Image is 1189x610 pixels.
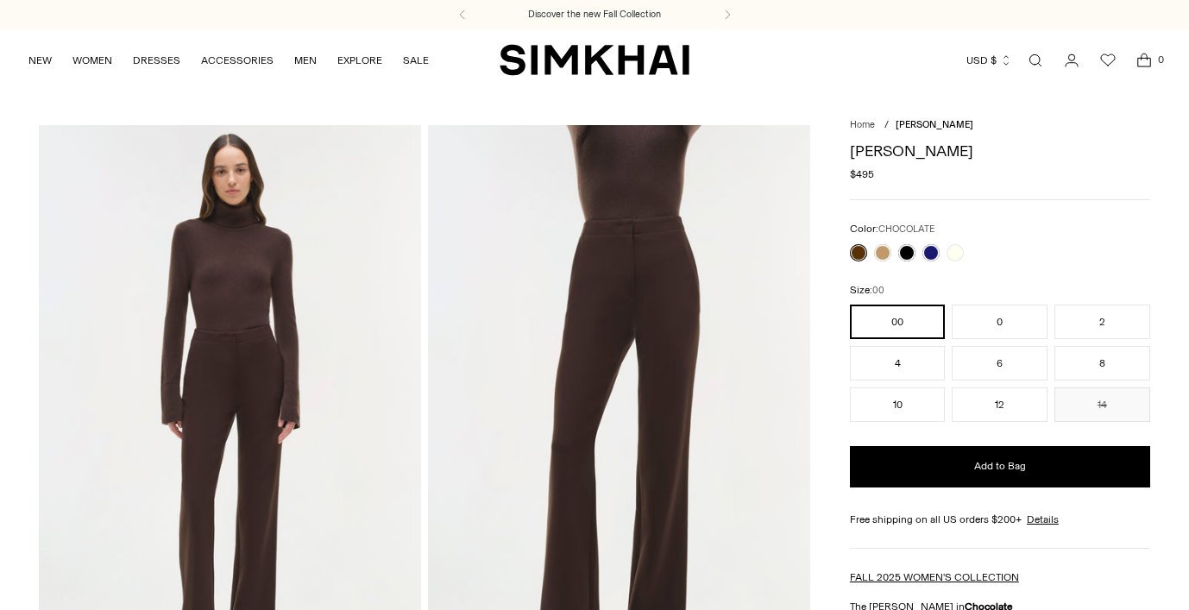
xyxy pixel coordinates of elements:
a: WOMEN [72,41,112,79]
a: DRESSES [133,41,180,79]
div: Free shipping on all US orders $200+ [850,512,1150,527]
button: Add to Bag [850,446,1150,487]
label: Size: [850,282,884,299]
button: 0 [952,305,1047,339]
a: Wishlist [1091,43,1125,78]
a: ACCESSORIES [201,41,274,79]
button: USD $ [966,41,1012,79]
a: Go to the account page [1054,43,1089,78]
a: FALL 2025 WOMEN'S COLLECTION [850,571,1019,583]
span: [PERSON_NAME] [896,119,973,130]
button: 4 [850,346,946,380]
span: Add to Bag [974,459,1026,474]
nav: breadcrumbs [850,118,1150,133]
a: Home [850,119,875,130]
button: 2 [1054,305,1150,339]
a: SIMKHAI [500,43,689,77]
span: 00 [872,285,884,296]
a: SALE [403,41,429,79]
a: Open cart modal [1127,43,1161,78]
button: 12 [952,387,1047,422]
label: Color: [850,221,934,237]
a: EXPLORE [337,41,382,79]
button: 14 [1054,387,1150,422]
button: 00 [850,305,946,339]
button: 10 [850,387,946,422]
a: Discover the new Fall Collection [528,8,661,22]
a: Details [1027,512,1059,527]
div: / [884,118,889,133]
span: 0 [1153,52,1168,67]
button: 8 [1054,346,1150,380]
a: NEW [28,41,52,79]
a: MEN [294,41,317,79]
a: Open search modal [1018,43,1053,78]
span: $495 [850,167,874,182]
h1: [PERSON_NAME] [850,143,1150,159]
button: 6 [952,346,1047,380]
span: CHOCOLATE [878,223,934,235]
